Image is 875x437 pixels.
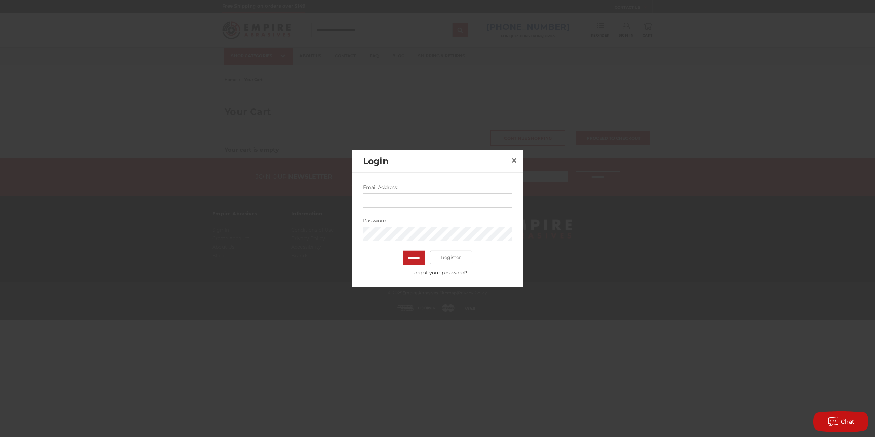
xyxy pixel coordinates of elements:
[509,155,520,166] a: Close
[430,250,473,264] a: Register
[813,411,868,432] button: Chat
[363,183,512,191] label: Email Address:
[511,154,517,167] span: ×
[363,155,509,168] h2: Login
[841,419,855,425] span: Chat
[363,217,512,224] label: Password:
[366,269,512,276] a: Forgot your password?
